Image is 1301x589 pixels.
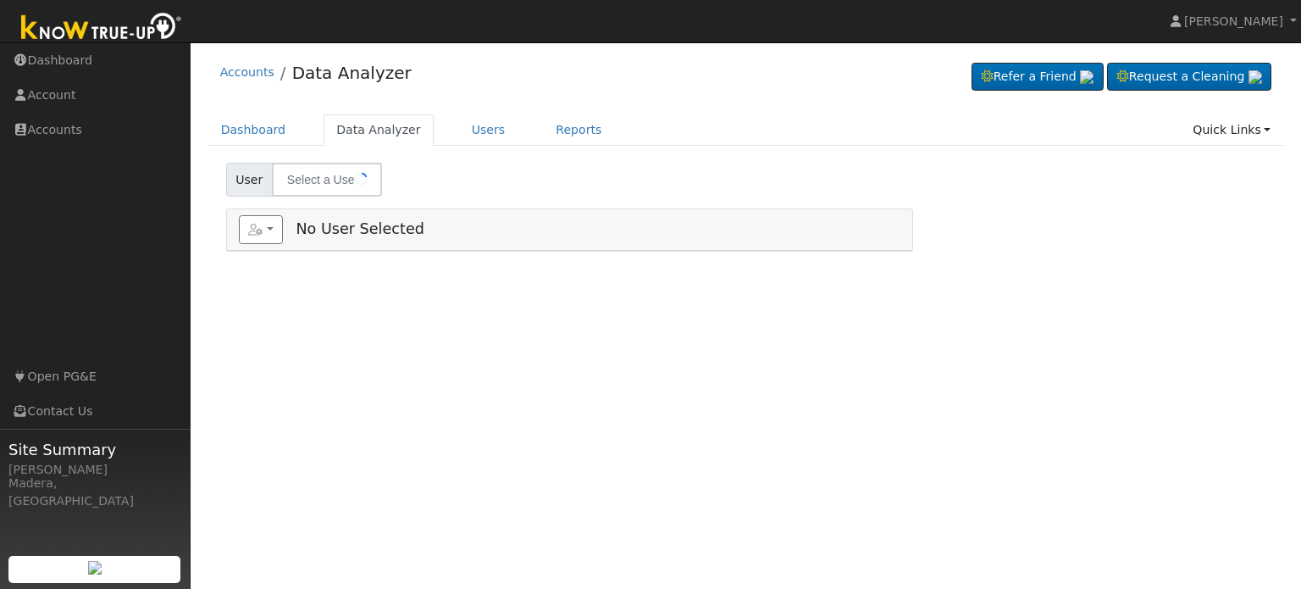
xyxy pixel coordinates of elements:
span: Site Summary [8,438,181,461]
a: Accounts [220,65,274,79]
a: Dashboard [208,114,299,146]
a: Data Analyzer [324,114,434,146]
div: Madera, [GEOGRAPHIC_DATA] [8,475,181,510]
span: [PERSON_NAME] [1184,14,1283,28]
input: Select a User [272,163,382,197]
a: Request a Cleaning [1107,63,1271,92]
span: User [226,163,273,197]
div: [PERSON_NAME] [8,461,181,479]
a: Refer a Friend [972,63,1104,92]
a: Data Analyzer [292,63,412,83]
img: retrieve [88,561,102,575]
h5: No User Selected [239,215,900,244]
a: Quick Links [1180,114,1283,146]
img: retrieve [1248,70,1262,84]
img: Know True-Up [13,9,191,47]
img: retrieve [1080,70,1093,84]
a: Users [459,114,518,146]
a: Reports [543,114,614,146]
